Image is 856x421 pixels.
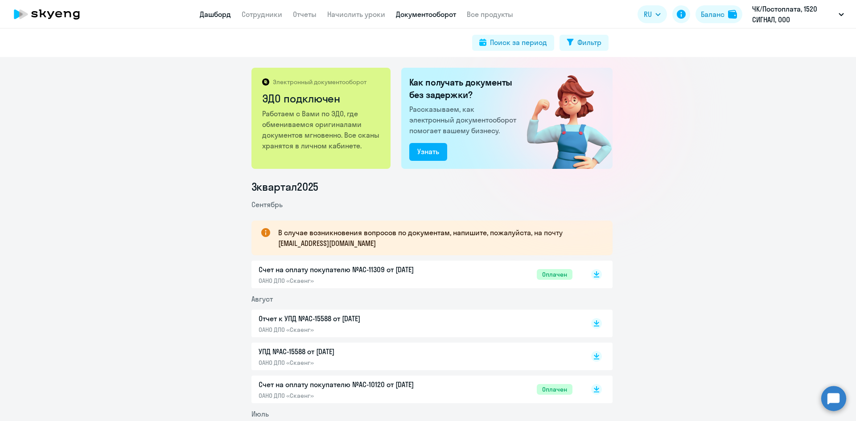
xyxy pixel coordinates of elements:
[472,35,554,51] button: Поиск за период
[259,326,446,334] p: ОАНО ДПО «Скаенг»
[409,143,447,161] button: Узнать
[467,10,513,19] a: Все продукты
[644,9,652,20] span: RU
[409,76,520,101] h2: Как получать документы без задержки?
[327,10,385,19] a: Начислить уроки
[259,346,446,357] p: УПД №AC-15588 от [DATE]
[251,409,269,418] span: Июль
[262,108,381,151] p: Работаем с Вами по ЭДО, где обмениваемся оригиналами документов мгновенно. Все сканы хранятся в л...
[490,37,547,48] div: Поиск за период
[259,313,572,334] a: Отчет к УПД №AC-15588 от [DATE]ОАНО ДПО «Скаенг»
[259,392,446,400] p: ОАНО ДПО «Скаенг»
[728,10,737,19] img: balance
[695,5,742,23] button: Балансbalance
[537,269,572,280] span: Оплачен
[752,4,835,25] p: ЧК/Постоплата, 1520 СИГНАЛ, ООО
[259,359,446,367] p: ОАНО ДПО «Скаенг»
[638,5,667,23] button: RU
[251,200,283,209] span: Сентябрь
[396,10,456,19] a: Документооборот
[200,10,231,19] a: Дашборд
[251,294,273,303] span: Август
[577,37,601,48] div: Фильтр
[278,227,597,249] p: В случае возникновения вопросов по документам, напишите, пожалуйста, на почту [EMAIL_ADDRESS][DOM...
[409,104,520,136] p: Рассказываем, как электронный документооборот помогает вашему бизнесу.
[259,277,446,285] p: ОАНО ДПО «Скаенг»
[259,379,446,390] p: Счет на оплату покупателю №AC-10120 от [DATE]
[293,10,317,19] a: Отчеты
[560,35,609,51] button: Фильтр
[259,264,572,285] a: Счет на оплату покупателю №AC-11309 от [DATE]ОАНО ДПО «Скаенг»Оплачен
[748,4,848,25] button: ЧК/Постоплата, 1520 СИГНАЛ, ООО
[417,146,439,157] div: Узнать
[701,9,724,20] div: Баланс
[259,379,572,400] a: Счет на оплату покупателю №AC-10120 от [DATE]ОАНО ДПО «Скаенг»Оплачен
[273,78,366,86] p: Электронный документооборот
[259,313,446,324] p: Отчет к УПД №AC-15588 от [DATE]
[259,346,572,367] a: УПД №AC-15588 от [DATE]ОАНО ДПО «Скаенг»
[262,91,381,106] h2: ЭДО подключен
[259,264,446,275] p: Счет на оплату покупателю №AC-11309 от [DATE]
[242,10,282,19] a: Сотрудники
[251,180,613,194] li: 3 квартал 2025
[512,68,613,169] img: connected
[537,384,572,395] span: Оплачен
